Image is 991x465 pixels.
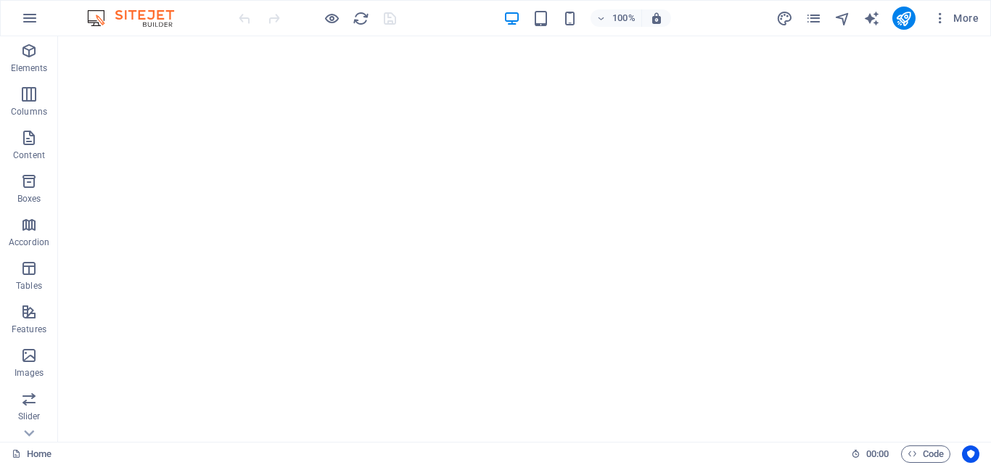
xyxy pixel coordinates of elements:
[17,193,41,205] p: Boxes
[776,10,793,27] i: Design (Ctrl+Alt+Y)
[11,62,48,74] p: Elements
[650,12,663,25] i: On resize automatically adjust zoom level to fit chosen device.
[927,7,984,30] button: More
[591,9,642,27] button: 100%
[863,10,880,27] i: AI Writer
[962,445,979,463] button: Usercentrics
[901,445,950,463] button: Code
[863,9,881,27] button: text_generator
[12,445,52,463] a: Click to cancel selection. Double-click to open Pages
[9,236,49,248] p: Accordion
[11,106,47,118] p: Columns
[12,324,46,335] p: Features
[15,367,44,379] p: Images
[18,411,41,422] p: Slider
[352,9,369,27] button: reload
[866,445,889,463] span: 00 00
[933,11,979,25] span: More
[805,9,823,27] button: pages
[908,445,944,463] span: Code
[776,9,794,27] button: design
[13,149,45,161] p: Content
[323,9,340,27] button: Click here to leave preview mode and continue editing
[16,280,42,292] p: Tables
[83,9,192,27] img: Editor Logo
[834,10,851,27] i: Navigator
[851,445,889,463] h6: Session time
[353,10,369,27] i: Reload page
[805,10,822,27] i: Pages (Ctrl+Alt+S)
[892,7,916,30] button: publish
[876,448,879,459] span: :
[834,9,852,27] button: navigator
[612,9,636,27] h6: 100%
